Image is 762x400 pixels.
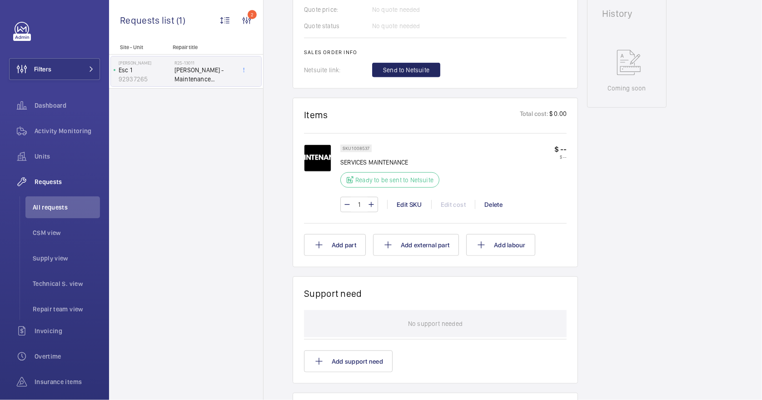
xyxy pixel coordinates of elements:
[304,288,362,299] h1: Support need
[602,9,652,18] h1: History
[35,152,100,161] span: Units
[33,228,100,237] span: CSM view
[9,58,100,80] button: Filters
[35,101,100,110] span: Dashboard
[35,352,100,361] span: Overtime
[520,109,548,120] p: Total cost:
[34,65,51,74] span: Filters
[173,44,233,50] p: Repair title
[304,350,393,372] button: Add support need
[33,254,100,263] span: Supply view
[372,63,440,77] button: Send to Netsuite
[554,145,567,154] p: $ --
[174,60,234,65] h2: R25-13011
[33,203,100,212] span: All requests
[608,84,646,93] p: Coming soon
[35,177,100,186] span: Requests
[35,326,100,335] span: Invoicing
[35,126,100,135] span: Activity Monitoring
[119,65,171,75] p: Esc 1
[548,109,567,120] p: $ 0.00
[120,15,176,26] span: Requests list
[109,44,169,50] p: Site - Unit
[343,147,369,150] p: SKU 1008537
[554,154,567,160] p: $ --
[119,60,171,65] p: [PERSON_NAME]
[408,310,463,337] p: No support needed
[373,234,459,256] button: Add external part
[304,234,366,256] button: Add part
[475,200,512,209] div: Delete
[174,65,234,84] span: [PERSON_NAME] - Maintenance consumables
[304,49,567,55] h2: Sales order info
[304,109,328,120] h1: Items
[466,234,535,256] button: Add labour
[33,305,100,314] span: Repair team view
[33,279,100,288] span: Technical S. view
[340,158,439,167] p: SERVICES MAINTENANCE
[35,377,100,386] span: Insurance items
[387,200,431,209] div: Edit SKU
[304,145,331,172] img: Km33JILPo7XhB1uRwyyWT09Ug4rK46SSHHPdKXWmjl7lqZFy.png
[383,65,429,75] span: Send to Netsuite
[119,75,171,84] p: 92937265
[355,175,433,185] p: Ready to be sent to Netsuite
